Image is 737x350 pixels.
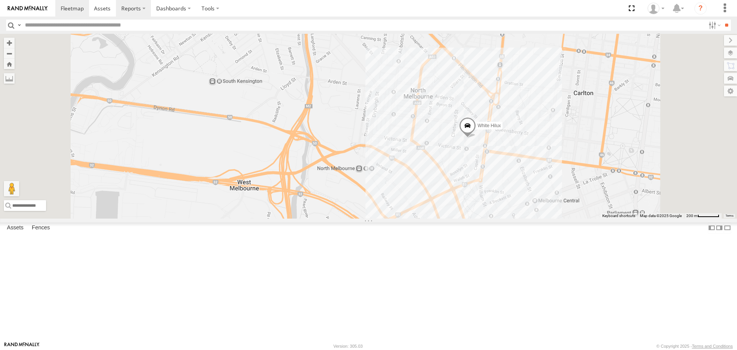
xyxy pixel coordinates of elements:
[4,181,19,196] button: Drag Pegman onto the map to open Street View
[686,214,697,218] span: 200 m
[724,222,731,234] label: Hide Summary Table
[716,222,723,234] label: Dock Summary Table to the Right
[645,3,667,14] div: John Vu
[706,20,722,31] label: Search Filter Options
[3,223,27,234] label: Assets
[602,213,635,219] button: Keyboard shortcuts
[656,344,733,348] div: © Copyright 2025 -
[4,48,15,59] button: Zoom out
[692,344,733,348] a: Terms and Conditions
[28,223,54,234] label: Fences
[16,20,22,31] label: Search Query
[478,123,501,128] span: White Hilux
[4,73,15,84] label: Measure
[640,214,682,218] span: Map data ©2025 Google
[684,213,722,219] button: Map Scale: 200 m per 53 pixels
[708,222,716,234] label: Dock Summary Table to the Left
[694,2,707,15] i: ?
[334,344,363,348] div: Version: 305.03
[725,214,734,217] a: Terms
[4,38,15,48] button: Zoom in
[4,342,40,350] a: Visit our Website
[724,86,737,96] label: Map Settings
[8,6,48,11] img: rand-logo.svg
[4,59,15,69] button: Zoom Home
